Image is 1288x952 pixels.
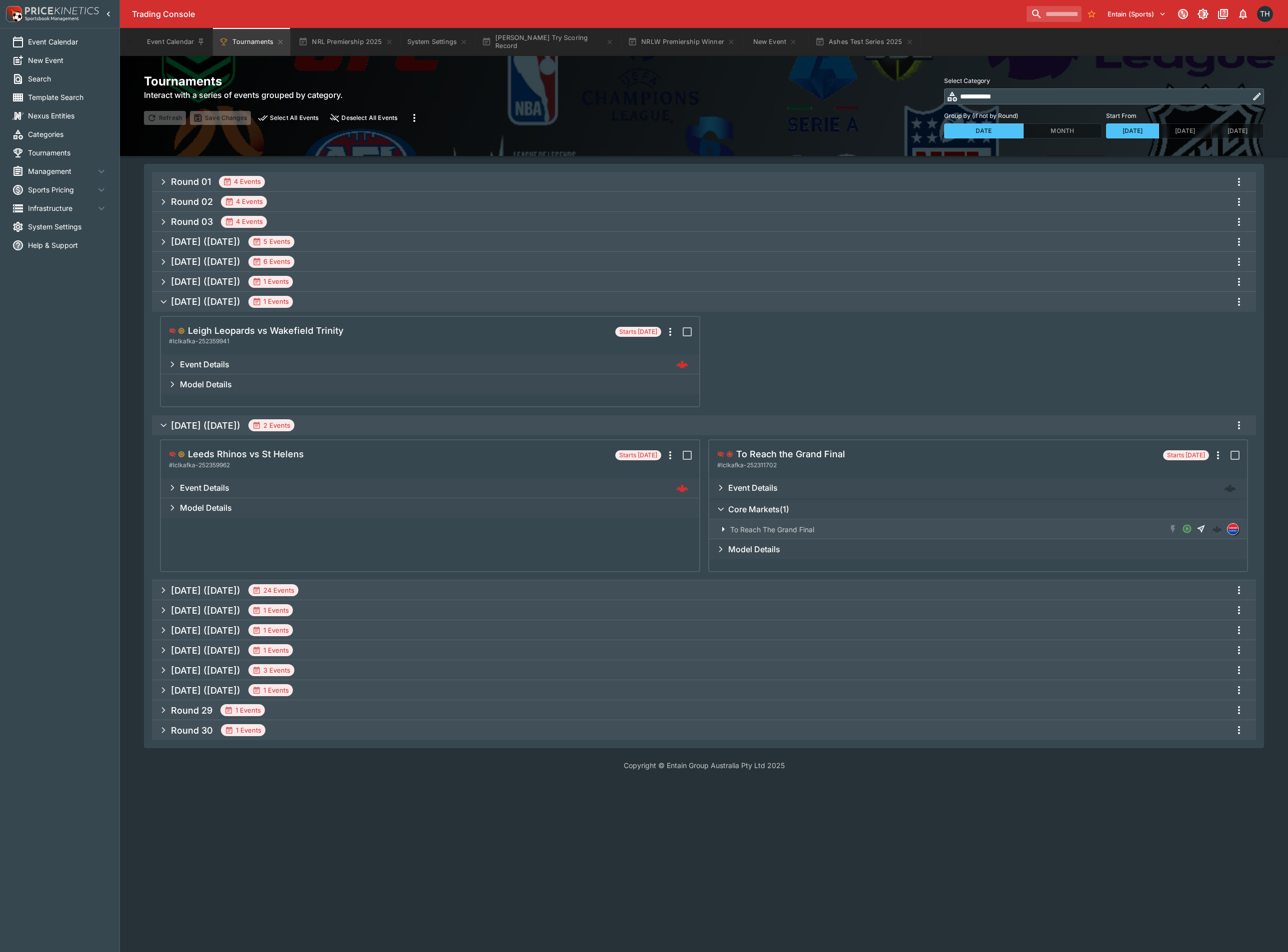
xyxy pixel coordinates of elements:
button: System Settings [401,28,474,56]
h5: [DATE] ([DATE]) [171,420,240,431]
button: [DATE] ([DATE])1 Eventsmore [152,620,1256,640]
svg: Suspended [178,451,185,458]
button: close [326,111,401,125]
button: Expand [709,519,1248,539]
button: preview [255,111,323,125]
svg: Hidden [169,327,176,334]
h5: [DATE] ([DATE]) [171,645,240,656]
svg: Closed [726,451,733,458]
button: [DATE] ([DATE])3 Eventsmore [152,660,1256,680]
button: Round 291 Eventsmore [152,700,1256,720]
div: 4 Events [225,217,263,227]
button: Round 014 Eventsmore [152,172,1256,192]
img: PriceKinetics [25,7,99,14]
h5: [DATE] ([DATE]) [171,605,240,616]
span: # lclkafka-252311702 [717,460,777,470]
button: Notifications [1234,5,1252,23]
button: Expand [161,478,699,498]
button: Connected to PK [1174,5,1192,23]
button: Month [1023,123,1103,138]
button: Toggle light/dark mode [1194,5,1212,23]
button: more [1230,581,1248,599]
h6: Core Markets ( 1 ) [728,504,789,515]
span: System Settings [28,221,107,232]
img: lclkafka [1228,524,1239,535]
svg: Hidden [169,451,176,458]
label: Group By (if not by Round) [944,108,1102,123]
button: more [1230,213,1248,231]
button: Date [944,123,1024,138]
div: 4 Events [223,177,261,187]
button: more [1230,601,1248,619]
div: 1 Events [252,277,289,287]
input: search [1027,6,1082,22]
button: more [1230,641,1248,659]
button: more [1230,293,1248,311]
div: 5 Events [252,237,290,247]
div: Start From [1106,123,1264,138]
span: Starts [DATE] [615,327,661,337]
h5: Round 30 [171,725,213,736]
button: Ashes Test Series 2025 [809,28,920,56]
button: Tournaments [213,28,290,56]
div: 1 Events [252,646,289,656]
svg: Suspended [178,327,185,334]
button: more [1230,661,1248,679]
span: Help & Support [28,240,107,250]
button: Select Tenant [1102,6,1172,22]
button: [DATE] ([DATE])1 Eventsmore [152,292,1256,312]
button: NRL Premiership 2025 [292,28,399,56]
h6: Event Details [728,483,778,493]
div: Todd Henderson [1257,6,1273,22]
button: more [661,446,679,464]
div: fe37a142-fced-465b-bb14-54e87c814add [676,482,688,494]
svg: SGM [1167,524,1179,534]
button: more [1230,681,1248,699]
button: more [1230,273,1248,291]
button: Event Calendar [141,28,211,56]
button: New Event [743,28,807,56]
span: Template Search [28,92,107,102]
div: 4 Events [225,197,263,207]
div: 6 Events [252,257,290,267]
h5: Round 01 [171,176,211,187]
a: fe37a142-fced-465b-bb14-54e87c814add [673,479,691,497]
h5: [DATE] ([DATE]) [171,585,240,596]
div: 1 Events [252,626,289,636]
h5: [DATE] ([DATE]) [171,685,240,696]
h5: [DATE] ([DATE]) [171,625,240,636]
button: more [1230,233,1248,251]
h5: Round 29 [171,705,212,716]
button: Expand [709,539,1248,559]
h5: [DATE] ([DATE]) [171,236,240,247]
button: more [1230,721,1248,739]
h5: [DATE] ([DATE]) [171,296,240,307]
button: Round 034 Eventsmore [152,212,1256,232]
button: [DATE] ([DATE])1 Eventsmore [152,680,1256,700]
span: Starts [DATE] [615,450,661,460]
img: logo-cerberus--red.svg [676,482,688,494]
h5: [DATE] ([DATE]) [171,256,240,267]
h5: [DATE] ([DATE]) [171,665,240,676]
span: Starts [DATE] [1163,450,1209,460]
span: # lclkafka-252359941 [169,336,229,346]
span: Straight [1195,524,1207,535]
button: Round 301 Eventsmore [152,720,1256,740]
button: [DATE] ([DATE])6 Eventsmore [152,252,1256,272]
a: 760bdeb8-3c86-4e29-9ff9-48bd5d87d14f [673,355,691,373]
h6: Model Details [180,379,232,390]
button: more [1230,173,1248,191]
span: [missing translation: 'screens.event.pricing.market.type.BettingOpen'] [1181,524,1193,535]
button: [DATE] ([DATE])24 Eventsmore [152,580,1256,600]
img: Sportsbook Management [25,16,79,21]
button: [DATE] ([DATE])1 Eventsmore [152,640,1256,660]
h5: [DATE] ([DATE]) [171,276,240,287]
p: Copyright © Entain Group Australia Pty Ltd 2025 [120,760,1288,771]
button: more [1230,193,1248,211]
span: New Event [28,55,107,65]
div: 760bdeb8-3c86-4e29-9ff9-48bd5d87d14f [676,358,688,370]
button: Todd Henderson [1254,3,1276,25]
p: To Reach The Grand Final [730,524,814,535]
img: PriceKinetics Logo [3,4,23,24]
button: [DATE] ([DATE])2 Eventsmore [152,415,1256,435]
